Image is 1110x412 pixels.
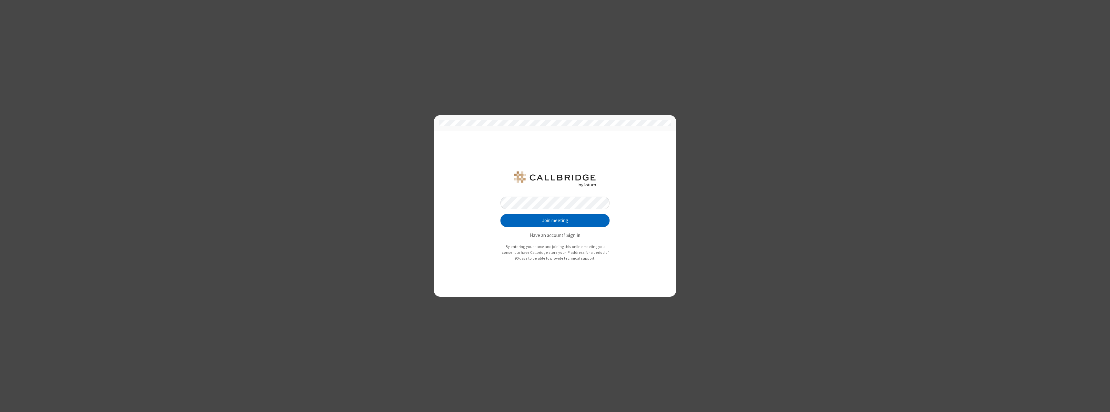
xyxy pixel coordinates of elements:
[566,232,580,239] button: Sign in
[500,244,610,261] p: By entering your name and joining this online meeting you consent to have Callbridge store your I...
[500,232,610,239] p: Have an account?
[513,171,597,187] img: QA Selenium DO NOT DELETE OR CHANGE
[566,232,580,238] strong: Sign in
[500,214,610,227] button: Join meeting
